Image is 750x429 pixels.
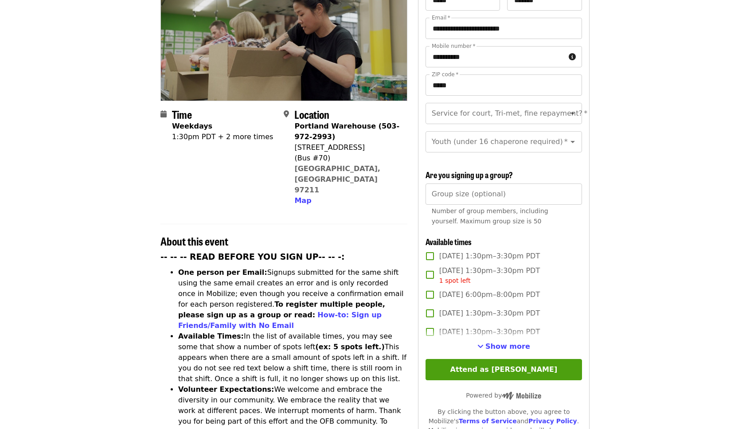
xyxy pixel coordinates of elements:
a: [GEOGRAPHIC_DATA], [GEOGRAPHIC_DATA] 97211 [294,164,380,194]
a: How-to: Sign up Friends/Family with No Email [178,311,382,330]
input: ZIP code [426,74,582,96]
strong: Portland Warehouse (503-972-2993) [294,122,399,141]
strong: Available Times: [178,332,244,340]
span: [DATE] 1:30pm–3:30pm PDT [439,251,540,261]
strong: To register multiple people, please sign up as a group or read: [178,300,385,319]
label: Mobile number [432,43,475,49]
input: Email [426,18,582,39]
span: Powered by [466,392,541,399]
i: calendar icon [160,110,167,118]
button: Open [566,136,579,148]
label: Email [432,15,450,20]
strong: (ex: 5 spots left.) [315,343,384,351]
a: Privacy Policy [528,417,577,425]
input: Mobile number [426,46,565,67]
li: In the list of available times, you may see some that show a number of spots left This appears wh... [178,331,407,384]
strong: Weekdays [172,122,212,130]
span: 1 spot left [439,277,471,284]
button: Map [294,195,311,206]
span: Number of group members, including yourself. Maximum group size is 50 [432,207,548,225]
img: Powered by Mobilize [502,392,541,400]
button: See more timeslots [477,341,530,352]
div: [STREET_ADDRESS] [294,142,400,153]
span: Available times [426,236,472,247]
span: Show more [485,342,530,351]
span: Location [294,106,329,122]
div: 1:30pm PDT + 2 more times [172,132,273,142]
strong: Volunteer Expectations: [178,385,274,394]
label: ZIP code [432,72,458,77]
span: Map [294,196,311,205]
strong: -- -- -- READ BEFORE YOU SIGN UP-- -- -: [160,252,345,261]
span: [DATE] 1:30pm–3:30pm PDT [439,308,540,319]
span: Time [172,106,192,122]
li: Signups submitted for the same shift using the same email creates an error and is only recorded o... [178,267,407,331]
span: [DATE] 1:30pm–3:30pm PDT [439,327,540,337]
span: Are you signing up a group? [426,169,513,180]
i: map-marker-alt icon [284,110,289,118]
button: Attend as [PERSON_NAME] [426,359,582,380]
strong: One person per Email: [178,268,267,277]
button: Open [566,107,579,120]
div: (Bus #70) [294,153,400,164]
span: About this event [160,233,228,249]
span: [DATE] 1:30pm–3:30pm PDT [439,265,540,285]
a: Terms of Service [459,417,517,425]
span: [DATE] 6:00pm–8:00pm PDT [439,289,540,300]
i: circle-info icon [569,53,576,61]
input: [object Object] [426,183,582,205]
